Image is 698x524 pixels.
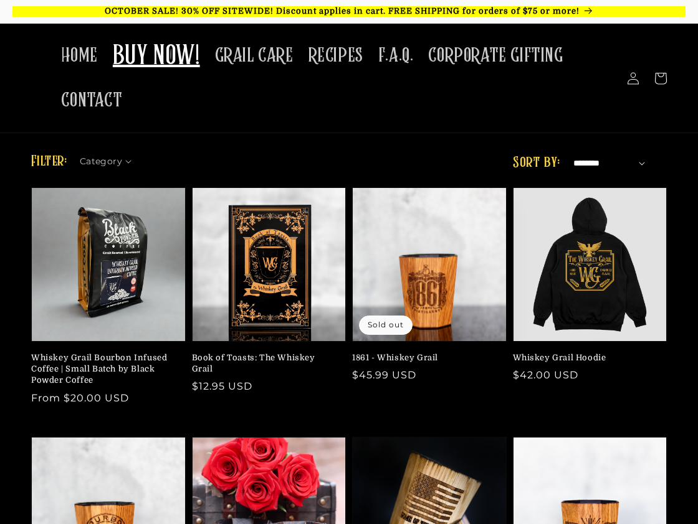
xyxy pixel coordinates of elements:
span: Category [80,155,122,168]
a: BUY NOW! [105,32,208,82]
h2: Filter: [31,151,67,173]
span: GRAIL CARE [215,44,294,68]
a: Whiskey Grail Hoodie [513,352,660,363]
span: HOME [61,44,97,68]
a: RECIPES [301,36,371,75]
span: BUY NOW! [113,40,200,74]
span: F.A.Q. [378,44,414,68]
summary: Category [80,152,140,165]
span: CONTACT [61,88,122,113]
a: CONTACT [54,81,130,120]
span: RECIPES [308,44,363,68]
a: Book of Toasts: The Whiskey Grail [192,352,339,375]
a: HOME [54,36,105,75]
label: Sort by: [513,156,560,171]
a: CORPORATE GIFTING [421,36,570,75]
span: CORPORATE GIFTING [428,44,563,68]
a: F.A.Q. [371,36,421,75]
a: 1861 - Whiskey Grail [352,352,499,363]
p: OCTOBER SALE! 30% OFF SITEWIDE! Discount applies in cart. FREE SHIPPING for orders of $75 or more! [12,6,686,17]
a: Whiskey Grail Bourbon Infused Coffee | Small Batch by Black Powder Coffee [31,352,178,386]
a: GRAIL CARE [208,36,301,75]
